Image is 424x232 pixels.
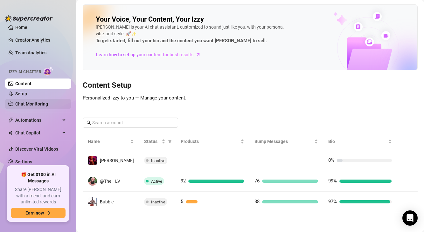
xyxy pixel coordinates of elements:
[100,158,134,163] span: [PERSON_NAME]
[83,80,418,91] h3: Content Setup
[15,35,66,45] a: Creator Analytics
[176,133,249,150] th: Products
[249,133,323,150] th: Bump Messages
[254,138,313,145] span: Bump Messages
[15,50,46,55] a: Team Analytics
[8,118,13,123] span: thunderbolt
[92,119,169,126] input: Search account
[88,177,97,186] img: @The__LV__
[88,138,129,145] span: Name
[15,81,31,86] a: Content
[15,115,60,125] span: Automations
[11,208,66,218] button: Earn nowarrow-right
[83,133,139,150] th: Name
[8,131,12,135] img: Chat Copilot
[15,147,58,152] a: Discover Viral Videos
[100,179,124,184] span: @The__LV__
[100,199,114,204] span: Bubble
[83,95,186,101] span: Personalized Izzy to you — Manage your content.
[87,120,91,125] span: search
[181,157,184,163] span: —
[11,187,66,205] span: Share [PERSON_NAME] with a friend, and earn unlimited rewards
[9,69,41,75] span: Izzy AI Chatter
[151,158,165,163] span: Inactive
[181,178,186,184] span: 92
[96,51,193,58] span: Learn how to set up your content for best results
[15,128,60,138] span: Chat Copilot
[139,133,176,150] th: Status
[254,157,258,163] span: —
[181,199,183,204] span: 5
[167,137,173,146] span: filter
[328,178,337,184] span: 99%
[151,179,162,184] span: Active
[254,178,260,184] span: 76
[144,138,160,145] span: Status
[88,197,97,206] img: Bubble
[5,15,53,22] img: logo-BBDzfeDw.svg
[44,66,53,76] img: AI Chatter
[181,138,239,145] span: Products
[15,25,27,30] a: Home
[88,156,97,165] img: Felix
[168,140,172,143] span: filter
[46,211,51,215] span: arrow-right
[151,200,165,204] span: Inactive
[254,199,260,204] span: 38
[25,210,44,215] span: Earn now
[15,91,27,96] a: Setup
[328,199,337,204] span: 97%
[96,50,205,60] a: Learn how to set up your content for best results
[96,38,267,44] strong: To get started, fill out your bio and the content you want [PERSON_NAME] to sell.
[96,15,204,24] h2: Your Voice, Your Content, Your Izzy
[328,157,334,163] span: 0%
[402,210,418,226] div: Open Intercom Messenger
[195,51,201,58] span: arrow-right
[11,172,66,184] span: 🎁 Get $100 in AI Messages
[319,5,417,70] img: ai-chatter-content-library-cLFOSyPT.png
[15,159,32,164] a: Settings
[328,138,387,145] span: Bio
[323,133,397,150] th: Bio
[15,101,48,106] a: Chat Monitoring
[96,24,287,45] div: [PERSON_NAME] is your AI chat assistant, customized to sound just like you, with your persona, vi...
